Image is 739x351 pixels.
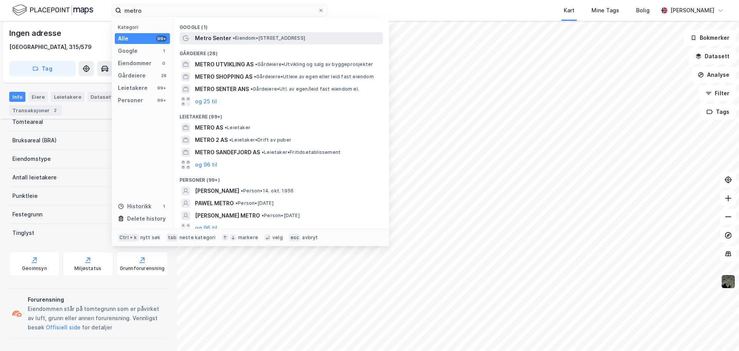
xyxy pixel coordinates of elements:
[721,274,736,289] img: 9k=
[225,125,227,130] span: •
[195,148,260,157] span: METRO SANDEFJORD AS
[235,200,274,206] span: Person • [DATE]
[195,34,231,43] span: Metro Senter
[127,214,166,223] div: Delete history
[156,35,167,42] div: 99+
[636,6,650,15] div: Bolig
[161,73,167,79] div: 28
[12,3,93,17] img: logo.f888ab2527a4732fd821a326f86c7f29.svg
[140,235,161,241] div: nytt søk
[684,30,736,46] button: Bokmerker
[9,42,92,52] div: [GEOGRAPHIC_DATA], 315/579
[195,160,217,169] button: og 96 til
[173,171,389,185] div: Personer (99+)
[118,24,170,30] div: Kategori
[195,72,252,81] span: METRO SHOPPING AS
[118,71,146,80] div: Gårdeiere
[118,46,138,56] div: Google
[272,235,283,241] div: velg
[161,48,167,54] div: 1
[670,6,714,15] div: [PERSON_NAME]
[12,228,34,238] div: Tinglyst
[9,105,62,116] div: Transaksjoner
[51,106,59,114] div: 2
[51,92,84,102] div: Leietakere
[689,49,736,64] button: Datasett
[262,213,300,219] span: Person • [DATE]
[233,35,305,41] span: Eiendom • [STREET_ADDRESS]
[121,5,318,16] input: Søk på adresse, matrikkel, gårdeiere, leietakere eller personer
[195,211,260,220] span: [PERSON_NAME] METRO
[591,6,619,15] div: Mine Tags
[118,34,128,43] div: Alle
[9,61,76,76] button: Tag
[262,149,341,155] span: Leietaker • Fritidsetablissement
[180,235,216,241] div: neste kategori
[229,137,291,143] span: Leietaker • Drift av puber
[250,86,359,92] span: Gårdeiere • Utl. av egen/leid fast eiendom el.
[225,125,250,131] span: Leietaker
[289,234,301,241] div: esc
[87,92,116,102] div: Datasett
[118,83,148,93] div: Leietakere
[9,27,62,39] div: Ingen adresse
[12,173,57,182] div: Antall leietakere
[28,304,165,332] div: Eiendommen står på tomtegrunn som er påvirket av luft, grunn eller annen forurensning. Vennligst ...
[12,136,57,145] div: Bruksareal (BRA)
[29,92,48,102] div: Eiere
[74,265,101,272] div: Miljøstatus
[12,191,38,201] div: Punktleie
[173,44,389,58] div: Gårdeiere (28)
[173,18,389,32] div: Google (1)
[238,235,258,241] div: markere
[166,234,178,241] div: tab
[120,265,165,272] div: Grunnforurensning
[229,137,232,143] span: •
[255,61,257,67] span: •
[195,84,249,94] span: METRO SENTER ANS
[691,67,736,83] button: Analyse
[118,234,139,241] div: Ctrl + k
[254,74,256,79] span: •
[250,86,253,92] span: •
[12,154,51,164] div: Eiendomstype
[161,203,167,209] div: 1
[12,210,42,219] div: Festegrunn
[195,199,234,208] span: PAWEL METRO
[195,123,223,132] span: METRO AS
[118,96,143,105] div: Personer
[195,186,239,196] span: [PERSON_NAME]
[262,149,264,155] span: •
[156,97,167,103] div: 99+
[700,104,736,120] button: Tags
[28,295,165,304] div: Forurensning
[173,108,389,121] div: Leietakere (99+)
[699,86,736,101] button: Filter
[700,314,739,351] iframe: Chat Widget
[235,200,238,206] span: •
[195,60,254,69] span: METRO UTVIKLING AS
[156,85,167,91] div: 99+
[195,97,217,106] button: og 25 til
[118,202,151,211] div: Historikk
[195,223,217,233] button: og 96 til
[118,59,151,68] div: Eiendommer
[564,6,574,15] div: Kart
[262,213,264,218] span: •
[255,61,373,67] span: Gårdeiere • Utvikling og salg av byggeprosjekter
[302,235,318,241] div: avbryt
[12,117,43,127] div: Tomteareal
[241,188,294,194] span: Person • 14. okt. 1956
[9,92,25,102] div: Info
[22,265,47,272] div: Geoinnsyn
[161,60,167,66] div: 0
[233,35,235,41] span: •
[241,188,243,194] span: •
[195,135,228,145] span: METRO 2 AS
[254,74,374,80] span: Gårdeiere • Utleie av egen eller leid fast eiendom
